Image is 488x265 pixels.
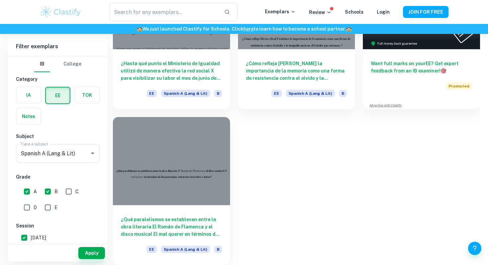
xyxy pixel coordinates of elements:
[34,56,50,72] button: IB
[446,82,472,90] span: Promoted
[339,90,347,97] span: B
[16,108,41,124] button: Notes
[214,246,222,253] span: B
[54,204,57,211] span: E
[63,56,81,72] button: College
[34,188,37,195] span: A
[109,3,219,21] input: Search for any exemplars...
[345,9,364,15] a: Schools
[146,90,157,97] span: EE
[16,173,100,181] h6: Grade
[161,90,210,97] span: Spanish A (Lang & Lit)
[75,87,99,103] button: TOK
[468,242,481,255] button: Help and Feedback
[403,6,448,18] button: JOIN FOR FREE
[16,75,100,83] h6: Category
[371,60,472,74] h6: Want full marks on your EE ? Get expert feedback from an IB examiner!
[265,8,296,15] p: Exemplars
[16,133,100,140] h6: Subject
[146,246,157,253] span: EE
[121,216,222,238] h6: ¿Qué paralelismos se establecen entre la obra literaria El Román de Flamenca y el disco musical E...
[78,247,105,259] button: Apply
[243,26,254,32] a: here
[75,188,79,195] span: C
[369,103,402,108] a: Advertise with Clastify
[271,90,282,97] span: EE
[46,87,70,103] button: EE
[346,26,352,32] span: 🏫
[441,68,446,73] span: 🎯
[113,117,230,265] a: ¿Qué paralelismos se establecen entre la obra literaria El Román de Flamenca y el disco musical E...
[88,149,97,158] button: Open
[137,26,142,32] span: 🏫
[34,56,81,72] div: Filter type choice
[16,222,100,229] h6: Session
[246,60,347,82] h6: ¿Cómo refleja [PERSON_NAME] la importancia de la memoria como una forma de resistencia contra el ...
[1,25,487,33] h6: We just launched Clastify for Schools. Click to learn how to become a school partner.
[31,234,46,241] span: [DATE]
[377,9,390,15] a: Login
[214,90,222,97] span: B
[309,9,332,16] p: Review
[21,141,48,147] label: Type a subject
[8,37,108,56] h6: Filter exemplars
[40,5,82,19] img: Clastify logo
[16,87,41,103] button: IA
[54,188,58,195] span: B
[161,246,210,253] span: Spanish A (Lang & Lit)
[286,90,335,97] span: Spanish A (Lang & Lit)
[34,204,37,211] span: D
[121,60,222,82] h6: ¿Hasta qué punto el Ministerio de Igualdad utilizó de manera efectiva la red social X para visibi...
